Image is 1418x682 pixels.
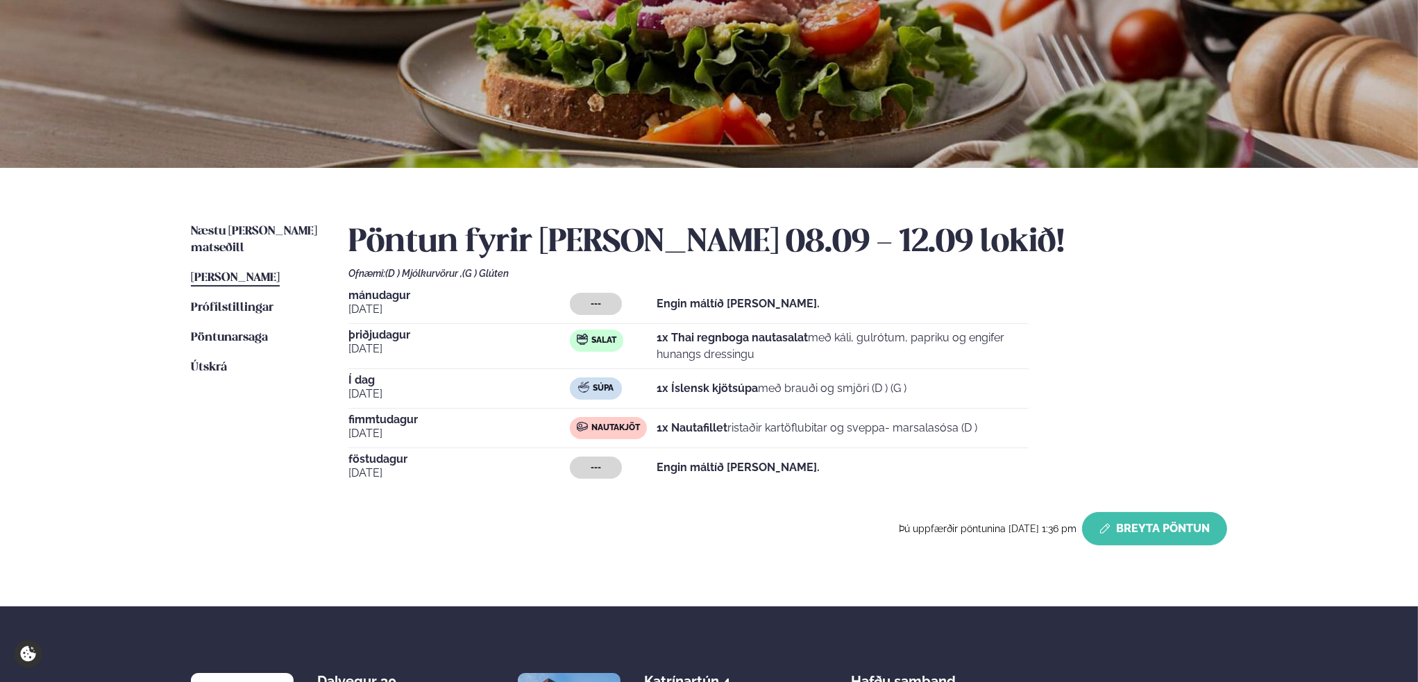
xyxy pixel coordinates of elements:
span: (G ) Glúten [462,268,509,279]
p: með brauði og smjöri (D ) (G ) [657,380,906,397]
span: Prófílstillingar [191,302,273,314]
span: Útskrá [191,361,227,373]
span: --- [591,298,601,309]
span: Salat [591,335,616,346]
span: þriðjudagur [348,330,570,341]
img: beef.svg [577,421,588,432]
span: [PERSON_NAME] [191,272,280,284]
span: mánudagur [348,290,570,301]
strong: 1x Íslensk kjötsúpa [657,382,758,395]
span: Í dag [348,375,570,386]
p: ristaðir kartöflubitar og sveppa- marsalasósa (D ) [657,420,977,436]
h2: Pöntun fyrir [PERSON_NAME] 08.09 - 12.09 lokið! [348,223,1227,262]
a: Útskrá [191,359,227,376]
a: Næstu [PERSON_NAME] matseðill [191,223,321,257]
span: Næstu [PERSON_NAME] matseðill [191,225,317,254]
span: --- [591,462,601,473]
img: salad.svg [577,334,588,345]
span: Pöntunarsaga [191,332,268,343]
span: (D ) Mjólkurvörur , [385,268,462,279]
span: [DATE] [348,425,570,442]
span: Nautakjöt [591,423,640,434]
img: soup.svg [578,382,589,393]
span: [DATE] [348,341,570,357]
span: [DATE] [348,386,570,402]
strong: 1x Thai regnboga nautasalat [657,331,808,344]
a: [PERSON_NAME] [191,270,280,287]
div: Ofnæmi: [348,268,1227,279]
span: [DATE] [348,301,570,318]
span: [DATE] [348,465,570,481]
a: Cookie settings [14,640,42,668]
span: fimmtudagur [348,414,570,425]
button: Breyta Pöntun [1082,512,1227,545]
strong: 1x Nautafillet [657,421,727,434]
span: Þú uppfærðir pöntunina [DATE] 1:36 pm [899,523,1077,534]
strong: Engin máltíð [PERSON_NAME]. [657,297,820,310]
a: Prófílstillingar [191,300,273,316]
span: Súpa [593,383,614,394]
span: föstudagur [348,454,570,465]
strong: Engin máltíð [PERSON_NAME]. [657,461,820,474]
a: Pöntunarsaga [191,330,268,346]
p: með káli, gulrótum, papriku og engifer hunangs dressingu [657,330,1029,363]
